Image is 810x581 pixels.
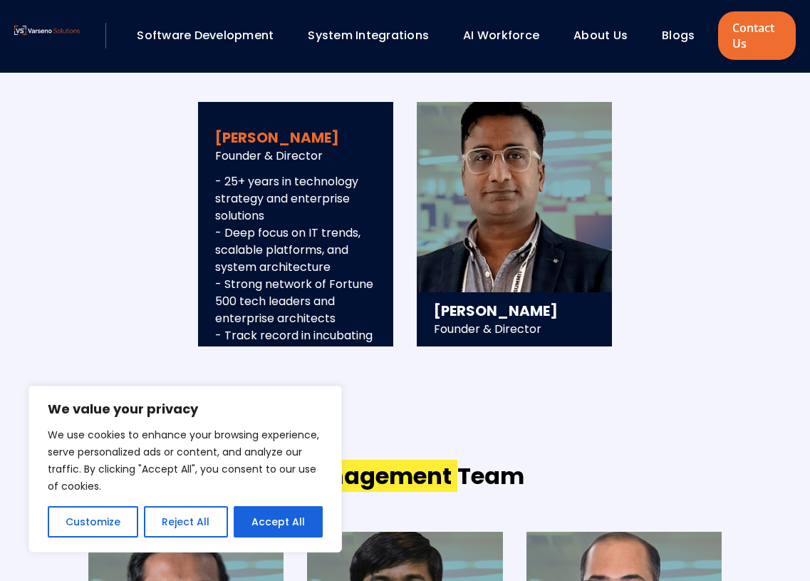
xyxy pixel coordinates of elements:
a: Varseno Solutions – Product Engineering & IT Services [14,21,80,50]
a: AI Workforce [463,27,539,43]
div: Founder & Director [215,148,376,173]
a: About Us [573,27,628,43]
h2: Team [286,461,524,492]
a: Blogs [662,27,695,43]
button: Reject All [144,506,227,538]
div: System Integrations [301,24,449,48]
p: We value your privacy [48,401,323,418]
div: Blogs [655,24,715,48]
div: Founder & Director [434,321,595,346]
div: Software Development [130,24,294,48]
img: Varseno Solutions – Product Engineering & IT Services [14,26,80,34]
button: Customize [48,506,138,538]
h3: [PERSON_NAME] [215,128,376,148]
div: AI Workforce [456,24,559,48]
a: Software Development [137,27,274,43]
p: - 25+ years in technology strategy and enterprise solutions - Deep focus on IT trends, scalable p... [215,173,376,379]
a: System Integrations [308,27,429,43]
p: We use cookies to enhance your browsing experience, serve personalized ads or content, and analyz... [48,426,323,495]
button: Accept All [234,506,323,538]
a: Contact Us [718,11,796,60]
span: Management [286,460,457,492]
div: About Us [566,24,648,48]
h3: [PERSON_NAME] [434,301,595,321]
